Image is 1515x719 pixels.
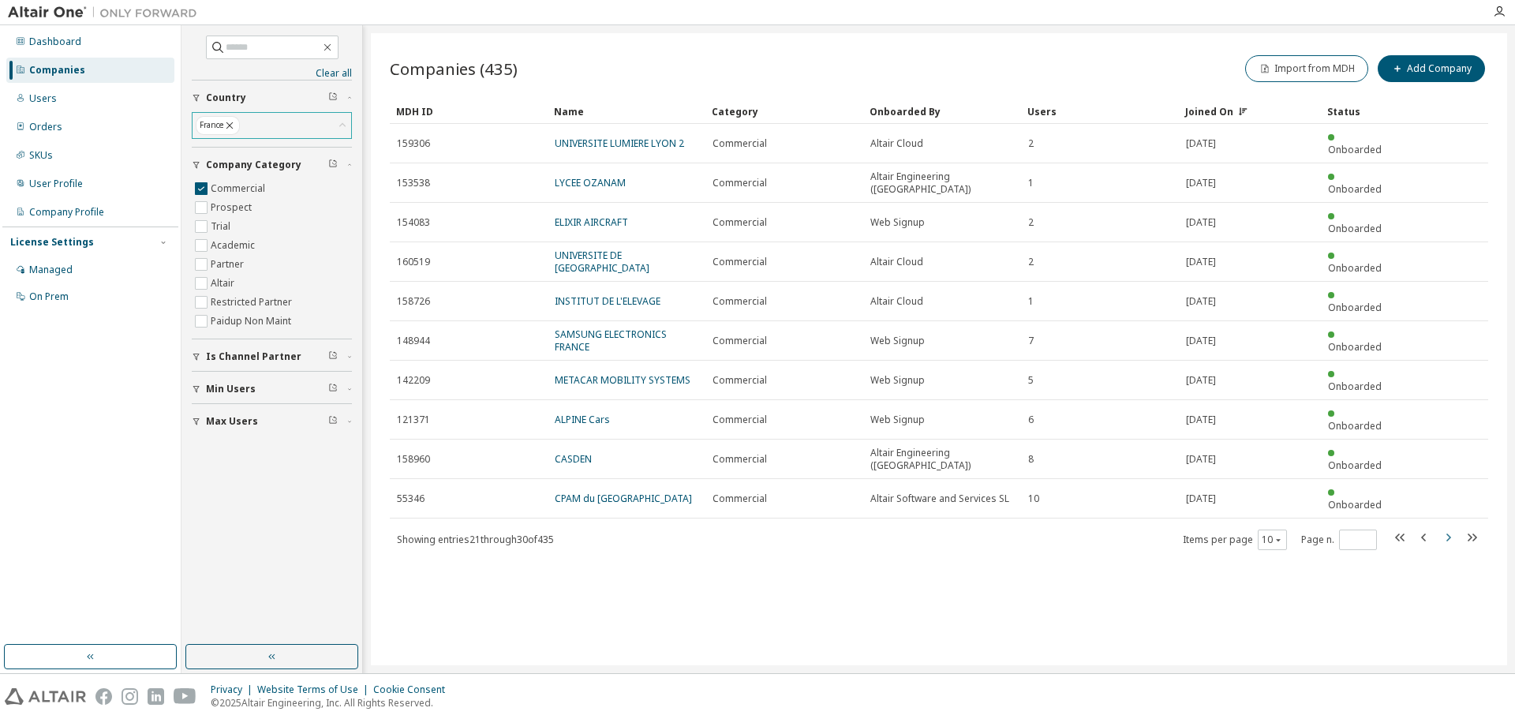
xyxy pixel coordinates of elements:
a: Clear all [192,67,352,80]
label: Paidup Non Maint [211,312,294,331]
span: 6 [1028,414,1034,426]
div: Companies [29,64,85,77]
span: Commercial [713,137,767,150]
div: Status [1327,99,1393,124]
span: Commercial [713,492,767,505]
div: Privacy [211,683,257,696]
img: altair_logo.svg [5,688,86,705]
span: Web Signup [870,335,925,347]
span: 2 [1028,256,1034,268]
span: Clear filter [328,350,338,363]
div: Users [1027,99,1173,124]
div: France [193,113,351,138]
a: CPAM du [GEOGRAPHIC_DATA] [555,492,692,505]
div: Category [712,99,857,124]
div: Joined On [1185,99,1315,124]
span: Clear filter [328,383,338,395]
button: Add Company [1378,55,1485,82]
span: [DATE] [1186,216,1216,229]
div: User Profile [29,178,83,190]
p: © 2025 Altair Engineering, Inc. All Rights Reserved. [211,696,454,710]
span: Commercial [713,335,767,347]
span: Onboarded [1328,380,1382,393]
span: Web Signup [870,414,925,426]
span: [DATE] [1186,256,1216,268]
button: Is Channel Partner [192,339,352,374]
span: Web Signup [870,216,925,229]
span: 154083 [397,216,430,229]
span: Max Users [206,415,258,428]
img: instagram.svg [122,688,138,705]
label: Commercial [211,179,268,198]
div: Users [29,92,57,105]
span: Onboarded [1328,143,1382,156]
div: License Settings [10,236,94,249]
img: youtube.svg [174,688,196,705]
span: Commercial [713,414,767,426]
a: UNIVERSITE DE [GEOGRAPHIC_DATA] [555,249,649,275]
div: MDH ID [396,99,541,124]
span: [DATE] [1186,335,1216,347]
span: Onboarded [1328,222,1382,235]
button: Max Users [192,404,352,439]
label: Partner [211,255,247,274]
div: Managed [29,264,73,276]
span: Companies (435) [390,58,518,80]
label: Prospect [211,198,255,217]
span: 121371 [397,414,430,426]
span: 148944 [397,335,430,347]
span: 1 [1028,177,1034,189]
span: Altair Cloud [870,256,923,268]
span: Commercial [713,374,767,387]
span: Web Signup [870,374,925,387]
span: Is Channel Partner [206,350,301,363]
span: [DATE] [1186,295,1216,308]
span: Min Users [206,383,256,395]
img: linkedin.svg [148,688,164,705]
span: Showing entries 21 through 30 of 435 [397,533,554,546]
a: ELIXIR AIRCRAFT [555,215,628,229]
a: METACAR MOBILITY SYSTEMS [555,373,690,387]
div: Cookie Consent [373,683,454,696]
span: [DATE] [1186,177,1216,189]
button: Company Category [192,148,352,182]
button: Country [192,81,352,115]
span: Commercial [713,295,767,308]
a: SAMSUNG ELECTRONICS FRANCE [555,328,667,354]
span: 159306 [397,137,430,150]
label: Academic [211,236,258,255]
span: 2 [1028,137,1034,150]
span: Commercial [713,453,767,466]
span: Onboarded [1328,261,1382,275]
button: Min Users [192,372,352,406]
span: Company Category [206,159,301,171]
button: 10 [1262,534,1283,546]
span: Country [206,92,246,104]
span: Clear filter [328,415,338,428]
span: 55346 [397,492,425,505]
span: 160519 [397,256,430,268]
label: Altair [211,274,238,293]
span: Altair Software and Services SL [870,492,1009,505]
span: 8 [1028,453,1034,466]
button: Import from MDH [1245,55,1368,82]
div: SKUs [29,149,53,162]
span: 7 [1028,335,1034,347]
img: Altair One [8,5,205,21]
a: CASDEN [555,452,592,466]
div: On Prem [29,290,69,303]
span: Onboarded [1328,301,1382,314]
div: Name [554,99,699,124]
span: Onboarded [1328,419,1382,433]
span: Items per page [1183,530,1287,550]
span: Onboarded [1328,459,1382,472]
span: Altair Cloud [870,295,923,308]
span: [DATE] [1186,137,1216,150]
span: Onboarded [1328,182,1382,196]
span: [DATE] [1186,453,1216,466]
img: facebook.svg [95,688,112,705]
span: Page n. [1301,530,1377,550]
span: 10 [1028,492,1039,505]
span: 158960 [397,453,430,466]
span: Clear filter [328,92,338,104]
